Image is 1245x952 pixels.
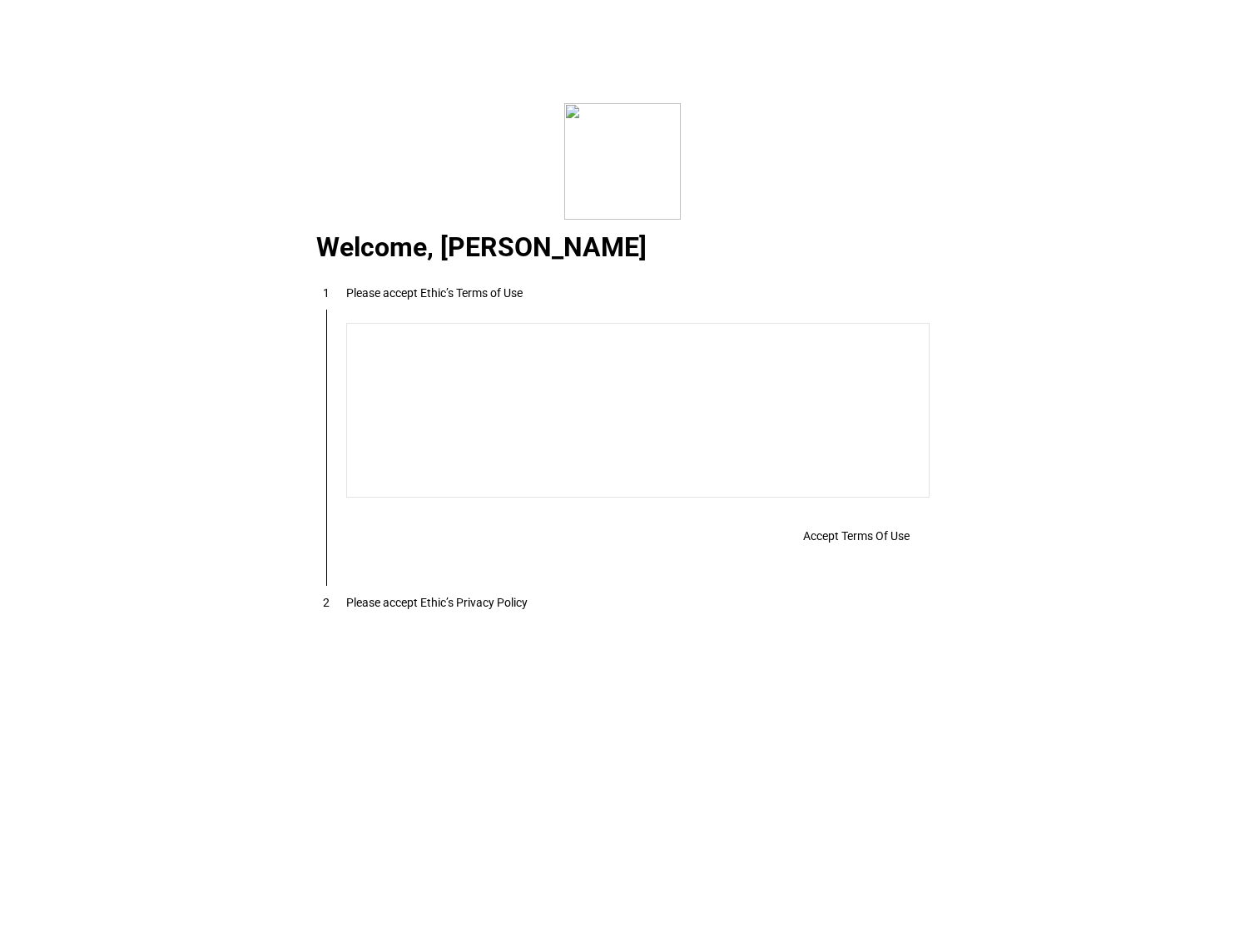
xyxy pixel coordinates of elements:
div: Welcome, [PERSON_NAME] [296,239,950,259]
img: corporate.svg [564,103,681,220]
span: 1 [323,286,330,300]
span: 2 [323,596,330,609]
div: Please accept Ethic’s Terms of Use [346,286,523,300]
div: Please accept Ethic’s Privacy Policy [346,596,528,609]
